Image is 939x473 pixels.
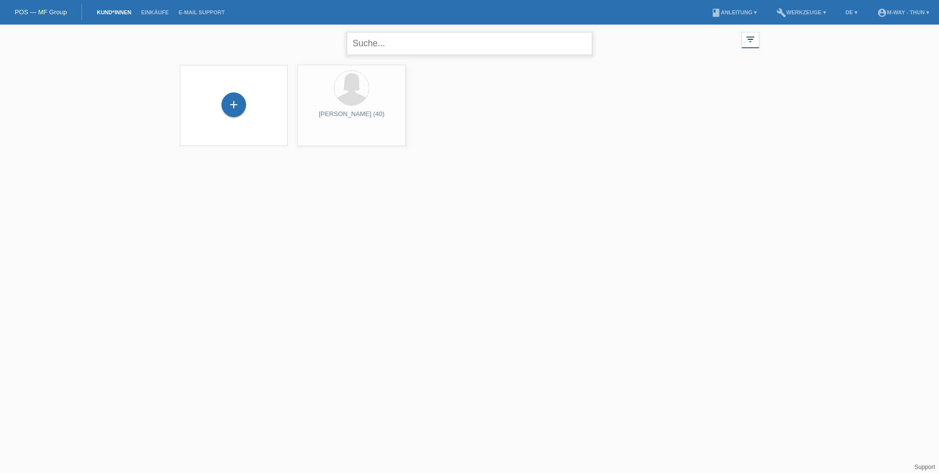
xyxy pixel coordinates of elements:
input: Suche... [347,32,592,55]
div: [PERSON_NAME] (40) [305,110,398,126]
a: Kund*innen [92,9,136,15]
a: E-Mail Support [174,9,230,15]
i: account_circle [877,8,887,18]
a: Einkäufe [136,9,173,15]
a: buildWerkzeuge ▾ [772,9,831,15]
a: Support [914,464,935,471]
div: Kund*in hinzufügen [222,96,246,113]
i: build [776,8,786,18]
a: account_circlem-way - Thun ▾ [872,9,934,15]
a: POS — MF Group [15,8,67,16]
i: filter_list [745,34,756,45]
i: book [711,8,721,18]
a: DE ▾ [841,9,862,15]
a: bookAnleitung ▾ [706,9,762,15]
